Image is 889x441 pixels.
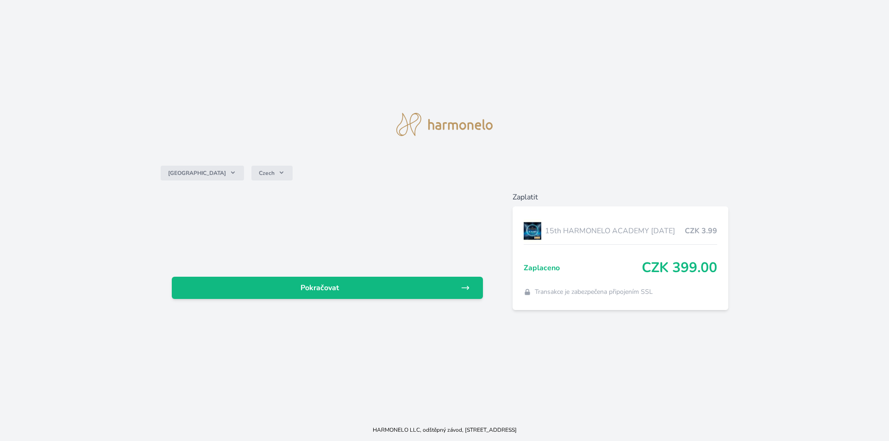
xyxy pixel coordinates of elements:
[161,166,244,180] button: [GEOGRAPHIC_DATA]
[259,169,275,177] span: Czech
[251,166,293,180] button: Czech
[642,260,717,276] span: CZK 399.00
[545,225,685,236] span: 15th HARMONELO ACADEMY [DATE]
[396,113,493,136] img: logo.svg
[172,277,483,299] a: Pokračovat
[179,282,461,293] span: Pokračovat
[524,219,541,242] img: AKADEMIE_2025_virtual_1080x1080_ticket-lo.jpg
[513,192,729,203] h6: Zaplatit
[524,262,642,273] span: Zaplaceno
[535,287,653,297] span: Transakce je zabezpečena připojením SSL
[685,225,717,236] span: CZK 3.99
[168,169,226,177] span: [GEOGRAPHIC_DATA]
